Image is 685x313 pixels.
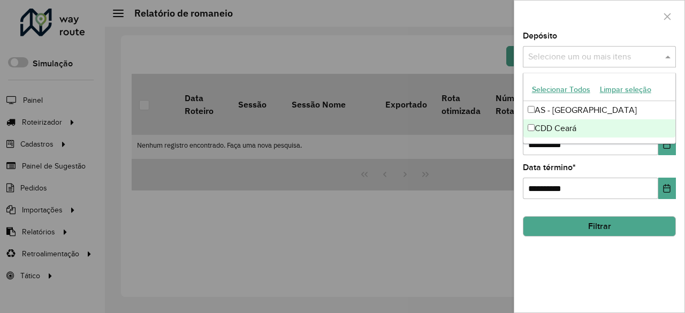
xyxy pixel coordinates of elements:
label: Depósito [523,29,557,42]
div: CDD Ceará [523,119,676,138]
button: Limpar seleção [595,81,656,98]
button: Choose Date [658,178,676,199]
label: Data término [523,161,576,174]
button: Selecionar Todos [527,81,595,98]
button: Choose Date [658,134,676,155]
button: Filtrar [523,216,676,236]
ng-dropdown-panel: Options list [523,73,676,144]
div: AS - [GEOGRAPHIC_DATA] [523,101,676,119]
